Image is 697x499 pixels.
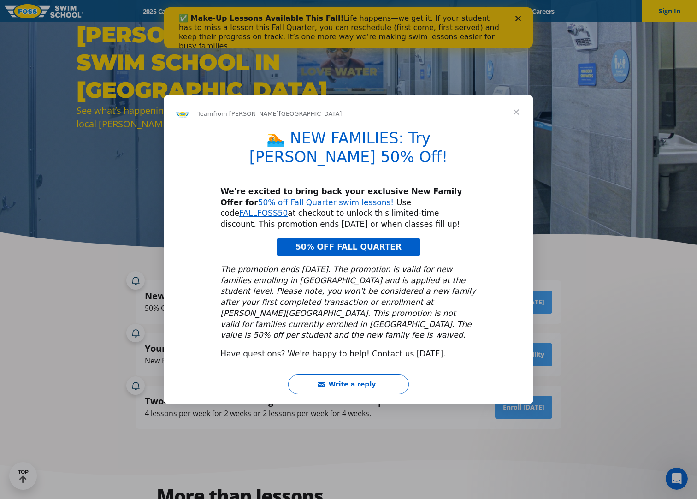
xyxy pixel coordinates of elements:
h1: 🏊 NEW FAMILIES: Try [PERSON_NAME] 50% Off! [220,129,477,172]
span: Team [197,110,213,117]
a: ! [390,198,394,207]
a: 50% off Fall Quarter swim lessons [258,198,391,207]
b: We're excited to bring back your exclusive New Family Offer for [220,187,462,207]
div: Life happens—we get it. If your student has to miss a lesson this Fall Quarter, you can reschedul... [15,6,339,43]
img: Profile image for Team [175,107,190,121]
i: The promotion ends [DATE]. The promotion is valid for new families enrolling in [GEOGRAPHIC_DATA]... [220,265,476,340]
a: FALLFOSS50 [239,208,288,218]
span: from [PERSON_NAME][GEOGRAPHIC_DATA] [213,110,342,117]
span: 50% OFF FALL QUARTER [295,242,402,251]
b: ✅ Make-Up Lessons Available This Fall! [15,6,180,15]
div: Close [351,8,360,14]
div: Have questions? We're happy to help! Contact us [DATE]. [220,349,477,360]
button: Write a reply [288,374,409,394]
div: Use code at checkout to unlock this limited-time discount. This promotion ends [DATE] or when cla... [220,186,477,230]
span: Close [500,95,533,129]
a: 50% OFF FALL QUARTER [277,238,420,256]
